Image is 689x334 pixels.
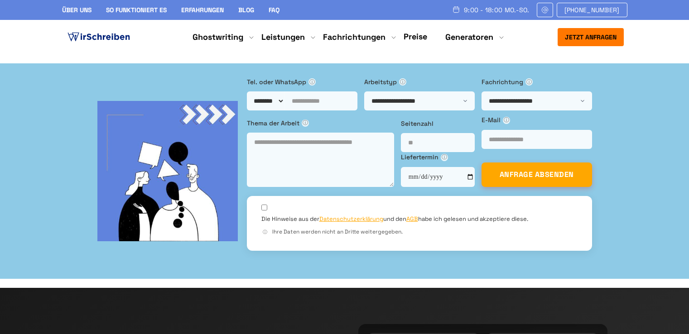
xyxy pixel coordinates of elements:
label: Fachrichtung [482,77,592,87]
span: ⓘ [261,229,269,236]
label: Liefertermin [401,152,475,162]
span: ⓘ [503,117,510,124]
a: Generatoren [445,32,493,43]
span: [PHONE_NUMBER] [564,6,620,14]
div: Ihre Daten werden nicht an Dritte weitergegeben. [261,228,578,236]
img: logo ghostwriter-österreich [66,30,132,44]
span: ⓘ [525,78,533,86]
label: Arbeitstyp [364,77,475,87]
span: ⓘ [399,78,406,86]
a: So funktioniert es [106,6,167,14]
label: Thema der Arbeit [247,118,394,128]
button: ANFRAGE ABSENDEN [482,162,592,187]
label: E-Mail [482,115,592,125]
a: Blog [238,6,254,14]
button: Jetzt anfragen [558,28,624,46]
img: bg [97,101,238,241]
span: ⓘ [441,154,448,161]
a: Erfahrungen [181,6,224,14]
a: AGB [406,215,418,223]
a: Über uns [62,6,92,14]
a: Leistungen [261,32,305,43]
a: Ghostwriting [193,32,243,43]
a: [PHONE_NUMBER] [557,3,627,17]
img: Schedule [452,6,460,13]
span: ⓘ [302,119,309,127]
a: Datenschutzerklärung [319,215,383,223]
span: 9:00 - 18:00 Mo.-So. [464,6,530,14]
a: Fachrichtungen [323,32,385,43]
span: ⓘ [308,78,316,86]
label: Tel. oder WhatsApp [247,77,357,87]
a: FAQ [269,6,279,14]
label: Seitenzahl [401,119,475,129]
img: Email [541,6,549,14]
a: Preise [404,31,427,42]
label: Die Hinweise aus der und den habe ich gelesen und akzeptiere diese. [261,215,528,223]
